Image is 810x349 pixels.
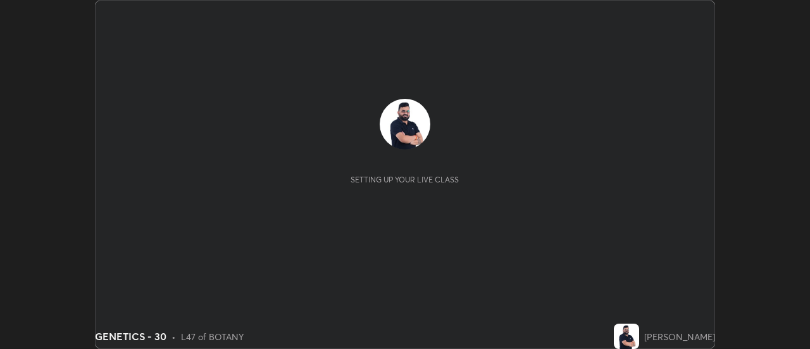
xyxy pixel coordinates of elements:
[95,329,166,344] div: GENETICS - 30
[614,324,639,349] img: d98aa69fbffa4e468a8ec30e0ca3030a.jpg
[380,99,430,149] img: d98aa69fbffa4e468a8ec30e0ca3030a.jpg
[644,330,715,343] div: [PERSON_NAME]
[351,175,459,184] div: Setting up your live class
[171,330,176,343] div: •
[181,330,244,343] div: L47 of BOTANY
